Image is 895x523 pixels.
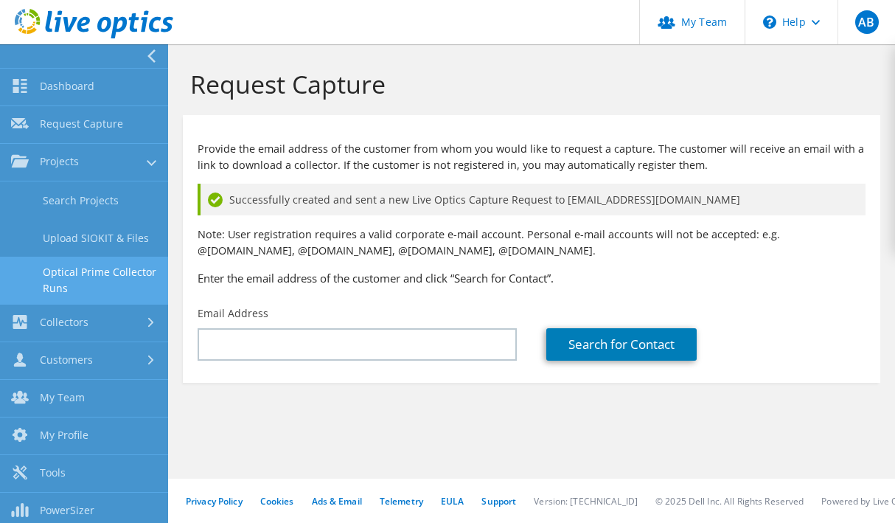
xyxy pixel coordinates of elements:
[855,10,879,34] span: AB
[260,495,294,508] a: Cookies
[546,328,697,361] a: Search for Contact
[190,69,866,100] h1: Request Capture
[763,15,776,29] svg: \n
[655,495,804,508] li: © 2025 Dell Inc. All Rights Reserved
[534,495,638,508] li: Version: [TECHNICAL_ID]
[229,192,740,208] span: Successfully created and sent a new Live Optics Capture Request to [EMAIL_ADDRESS][DOMAIN_NAME]
[198,306,268,321] label: Email Address
[186,495,243,508] a: Privacy Policy
[198,141,866,173] p: Provide the email address of the customer from whom you would like to request a capture. The cust...
[481,495,516,508] a: Support
[198,226,866,259] p: Note: User registration requires a valid corporate e-mail account. Personal e-mail accounts will ...
[380,495,423,508] a: Telemetry
[441,495,464,508] a: EULA
[312,495,362,508] a: Ads & Email
[198,270,866,286] h3: Enter the email address of the customer and click “Search for Contact”.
